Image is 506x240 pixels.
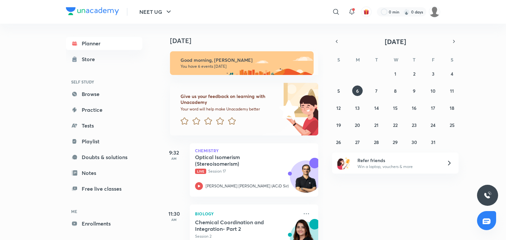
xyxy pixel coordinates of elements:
[409,120,419,130] button: October 23, 2025
[66,135,142,148] a: Playlist
[66,166,142,180] a: Notes
[371,103,382,113] button: October 14, 2025
[393,105,398,111] abbr: October 15, 2025
[374,139,379,145] abbr: October 28, 2025
[394,71,396,77] abbr: October 1, 2025
[352,103,363,113] button: October 13, 2025
[66,217,142,230] a: Enrollments
[337,88,340,94] abbr: October 5, 2025
[195,169,206,174] span: Live
[447,85,457,96] button: October 11, 2025
[371,85,382,96] button: October 7, 2025
[181,64,308,69] p: You have 6 events [DATE]
[431,88,436,94] abbr: October 10, 2025
[66,103,142,116] a: Practice
[390,120,401,130] button: October 22, 2025
[413,57,415,63] abbr: Thursday
[352,137,363,147] button: October 27, 2025
[337,57,340,63] abbr: Sunday
[450,105,454,111] abbr: October 18, 2025
[412,122,417,128] abbr: October 23, 2025
[66,53,142,66] a: Store
[355,105,360,111] abbr: October 13, 2025
[409,137,419,147] button: October 30, 2025
[390,137,401,147] button: October 29, 2025
[428,85,438,96] button: October 10, 2025
[394,57,398,63] abbr: Wednesday
[363,9,369,15] img: avatar
[413,88,415,94] abbr: October 9, 2025
[371,120,382,130] button: October 21, 2025
[333,120,344,130] button: October 19, 2025
[181,93,277,105] h6: Give us your feedback on learning with Unacademy
[432,71,435,77] abbr: October 3, 2025
[336,105,341,111] abbr: October 12, 2025
[181,57,308,63] h6: Good morning, [PERSON_NAME]
[333,103,344,113] button: October 12, 2025
[393,122,398,128] abbr: October 22, 2025
[393,139,398,145] abbr: October 29, 2025
[394,88,397,94] abbr: October 8, 2025
[66,151,142,164] a: Doubts & solutions
[66,37,142,50] a: Planner
[195,219,277,232] h5: Chemical Coordination and Integration- Part 2
[206,183,289,189] p: [PERSON_NAME] [PERSON_NAME] (ACiD Sir)
[375,88,378,94] abbr: October 7, 2025
[352,120,363,130] button: October 20, 2025
[161,156,187,160] p: AM
[161,218,187,222] p: AM
[447,103,457,113] button: October 18, 2025
[412,105,416,111] abbr: October 16, 2025
[66,7,119,15] img: Company Logo
[429,6,440,17] img: Tanya Kumari
[390,85,401,96] button: October 8, 2025
[341,37,449,46] button: [DATE]
[361,7,372,17] button: avatar
[431,105,435,111] abbr: October 17, 2025
[66,182,142,195] a: Free live classes
[181,107,277,112] p: Your word will help make Unacademy better
[336,139,341,145] abbr: October 26, 2025
[337,156,351,170] img: referral
[390,68,401,79] button: October 1, 2025
[411,139,417,145] abbr: October 30, 2025
[352,85,363,96] button: October 6, 2025
[66,87,142,101] a: Browse
[450,122,455,128] abbr: October 25, 2025
[333,85,344,96] button: October 5, 2025
[336,122,341,128] abbr: October 19, 2025
[257,83,318,135] img: feedback_image
[409,85,419,96] button: October 9, 2025
[195,154,277,167] h5: Optical Isomerism (Stereoisomerism)
[374,105,379,111] abbr: October 14, 2025
[356,57,360,63] abbr: Monday
[357,157,438,164] h6: Refer friends
[170,51,314,75] img: morning
[82,55,99,63] div: Store
[431,139,436,145] abbr: October 31, 2025
[428,103,438,113] button: October 17, 2025
[432,57,435,63] abbr: Friday
[451,57,453,63] abbr: Saturday
[403,9,410,15] img: streak
[195,233,298,239] p: Session 2
[451,71,453,77] abbr: October 4, 2025
[333,137,344,147] button: October 26, 2025
[428,137,438,147] button: October 31, 2025
[484,191,492,199] img: ttu
[447,120,457,130] button: October 25, 2025
[371,137,382,147] button: October 28, 2025
[66,7,119,17] a: Company Logo
[413,71,415,77] abbr: October 2, 2025
[195,168,298,174] p: Session 17
[356,88,359,94] abbr: October 6, 2025
[195,210,298,218] p: Biology
[161,149,187,156] h5: 9:32
[409,68,419,79] button: October 2, 2025
[431,122,436,128] abbr: October 24, 2025
[66,76,142,87] h6: SELF STUDY
[290,164,322,196] img: Avatar
[390,103,401,113] button: October 15, 2025
[375,57,378,63] abbr: Tuesday
[385,37,406,46] span: [DATE]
